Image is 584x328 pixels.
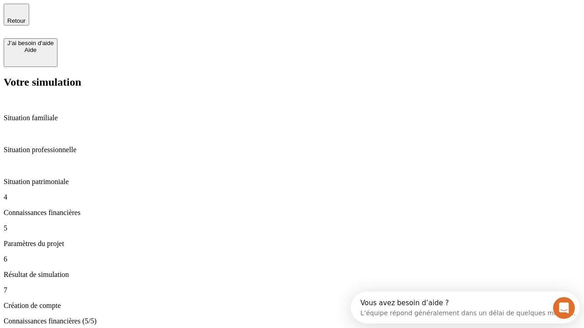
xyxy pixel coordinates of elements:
[351,292,579,323] iframe: Intercom live chat discovery launcher
[7,17,26,24] span: Retour
[4,255,580,263] p: 6
[4,317,580,325] p: Connaissances financières (5/5)
[4,4,251,29] div: Ouvrir le Messenger Intercom
[4,209,580,217] p: Connaissances financières
[4,224,580,232] p: 5
[4,286,580,294] p: 7
[4,114,580,122] p: Situation familiale
[4,302,580,310] p: Création de compte
[4,178,580,186] p: Situation patrimoniale
[4,240,580,248] p: Paramètres du projet
[4,4,29,26] button: Retour
[553,297,575,319] iframe: Intercom live chat
[10,8,224,15] div: Vous avez besoin d’aide ?
[10,15,224,25] div: L’équipe répond généralement dans un délai de quelques minutes.
[4,76,580,88] h2: Votre simulation
[4,271,580,279] p: Résultat de simulation
[7,40,54,46] div: J’ai besoin d'aide
[4,193,580,201] p: 4
[7,46,54,53] div: Aide
[4,38,57,67] button: J’ai besoin d'aideAide
[4,146,580,154] p: Situation professionnelle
